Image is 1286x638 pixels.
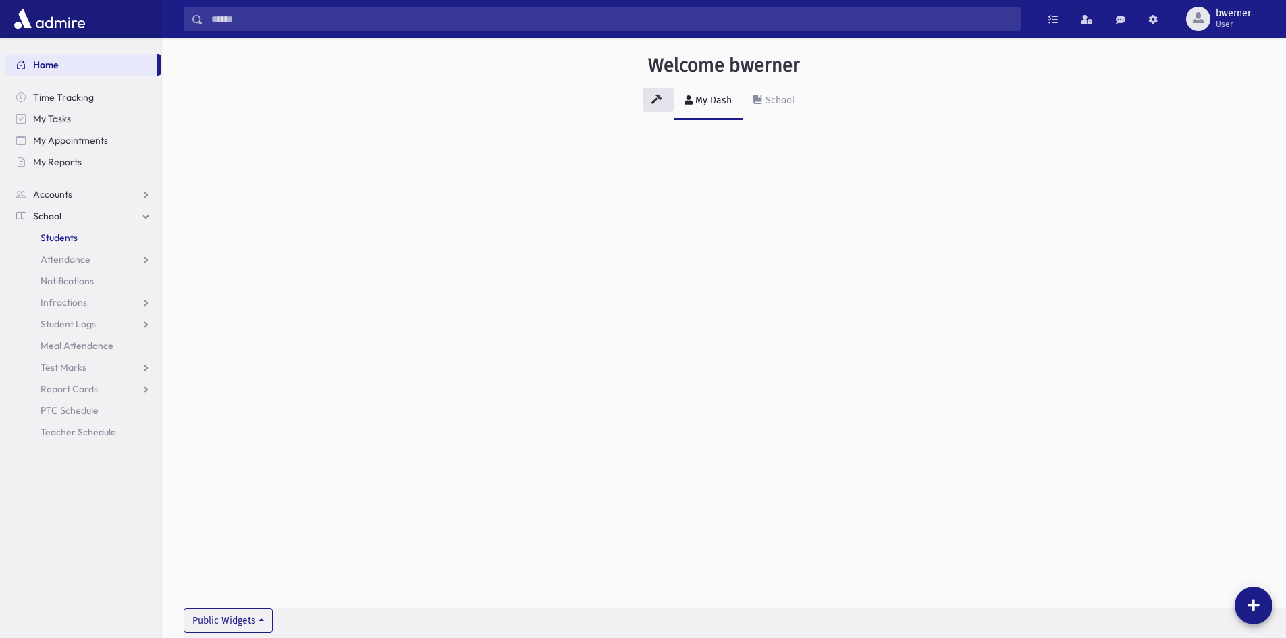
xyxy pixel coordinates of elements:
[11,5,88,32] img: AdmirePro
[648,54,800,77] h3: Welcome bwerner
[203,7,1020,31] input: Search
[184,608,273,633] button: Public Widgets
[5,130,161,151] a: My Appointments
[1216,19,1251,30] span: User
[41,426,116,438] span: Teacher Schedule
[41,253,90,265] span: Attendance
[743,82,805,120] a: School
[693,95,732,106] div: My Dash
[5,400,161,421] a: PTC Schedule
[5,421,161,443] a: Teacher Schedule
[41,318,96,330] span: Student Logs
[33,134,108,147] span: My Appointments
[33,91,94,103] span: Time Tracking
[5,248,161,270] a: Attendance
[33,113,71,125] span: My Tasks
[5,108,161,130] a: My Tasks
[674,82,743,120] a: My Dash
[33,210,61,222] span: School
[5,313,161,335] a: Student Logs
[5,335,161,356] a: Meal Attendance
[41,296,87,309] span: Infractions
[5,54,157,76] a: Home
[41,275,94,287] span: Notifications
[5,86,161,108] a: Time Tracking
[41,383,98,395] span: Report Cards
[33,156,82,168] span: My Reports
[5,292,161,313] a: Infractions
[5,270,161,292] a: Notifications
[41,340,113,352] span: Meal Attendance
[33,188,72,201] span: Accounts
[5,227,161,248] a: Students
[41,404,99,417] span: PTC Schedule
[1216,8,1251,19] span: bwerner
[5,205,161,227] a: School
[5,356,161,378] a: Test Marks
[5,151,161,173] a: My Reports
[41,232,78,244] span: Students
[41,361,86,373] span: Test Marks
[5,378,161,400] a: Report Cards
[763,95,795,106] div: School
[5,184,161,205] a: Accounts
[33,59,59,71] span: Home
